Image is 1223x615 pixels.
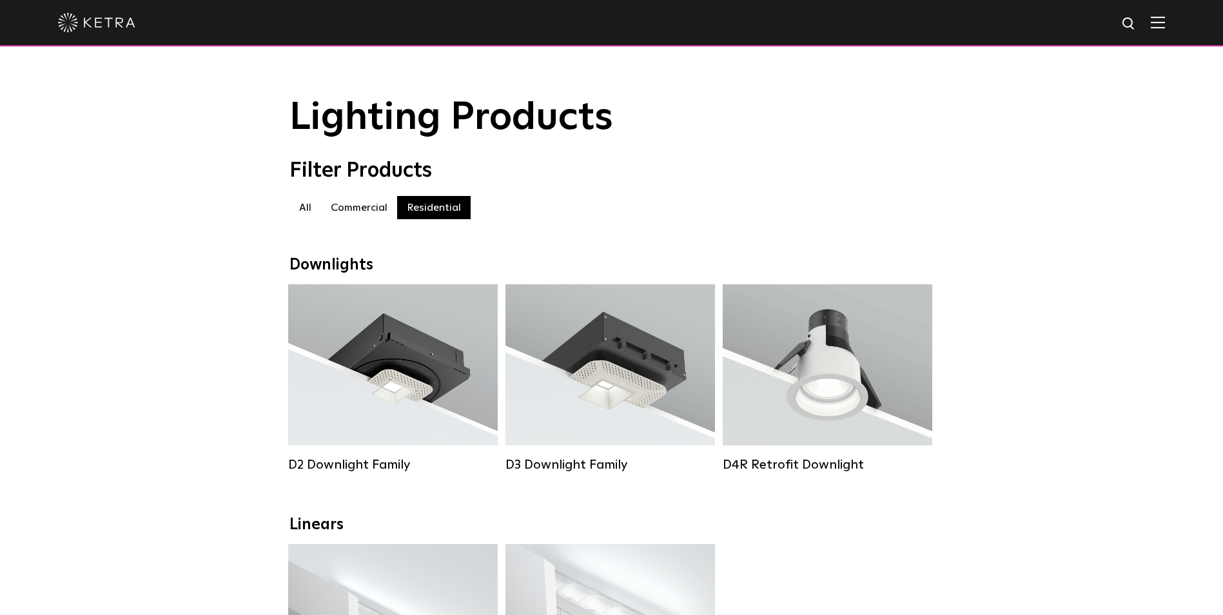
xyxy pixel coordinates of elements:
div: Downlights [289,256,934,275]
div: D2 Downlight Family [288,457,498,473]
a: D3 Downlight Family Lumen Output:700 / 900 / 1100Colors:White / Black / Silver / Bronze / Paintab... [505,284,715,473]
div: Linears [289,516,934,534]
div: D4R Retrofit Downlight [723,457,932,473]
a: D4R Retrofit Downlight Lumen Output:800Colors:White / BlackBeam Angles:15° / 25° / 40° / 60°Watta... [723,284,932,473]
div: D3 Downlight Family [505,457,715,473]
img: search icon [1121,16,1137,32]
img: ketra-logo-2019-white [58,13,135,32]
label: Commercial [321,196,397,219]
label: All [289,196,321,219]
span: Lighting Products [289,99,613,137]
div: Filter Products [289,159,934,183]
a: D2 Downlight Family Lumen Output:1200Colors:White / Black / Gloss Black / Silver / Bronze / Silve... [288,284,498,473]
img: Hamburger%20Nav.svg [1151,16,1165,28]
label: Residential [397,196,471,219]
